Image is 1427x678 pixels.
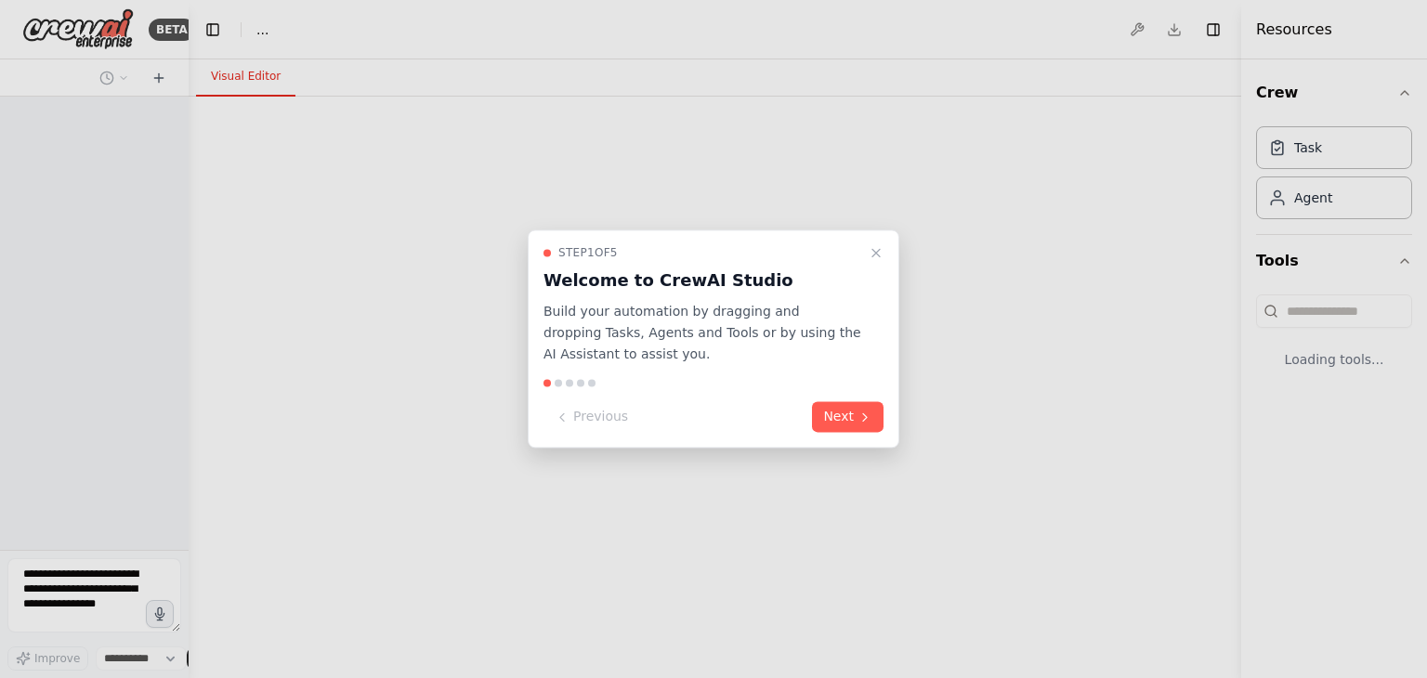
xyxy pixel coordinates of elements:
[543,301,861,364] p: Build your automation by dragging and dropping Tasks, Agents and Tools or by using the AI Assista...
[543,402,639,433] button: Previous
[865,241,887,264] button: Close walkthrough
[200,17,226,43] button: Hide left sidebar
[543,267,861,293] h3: Welcome to CrewAI Studio
[558,245,618,260] span: Step 1 of 5
[812,402,884,433] button: Next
